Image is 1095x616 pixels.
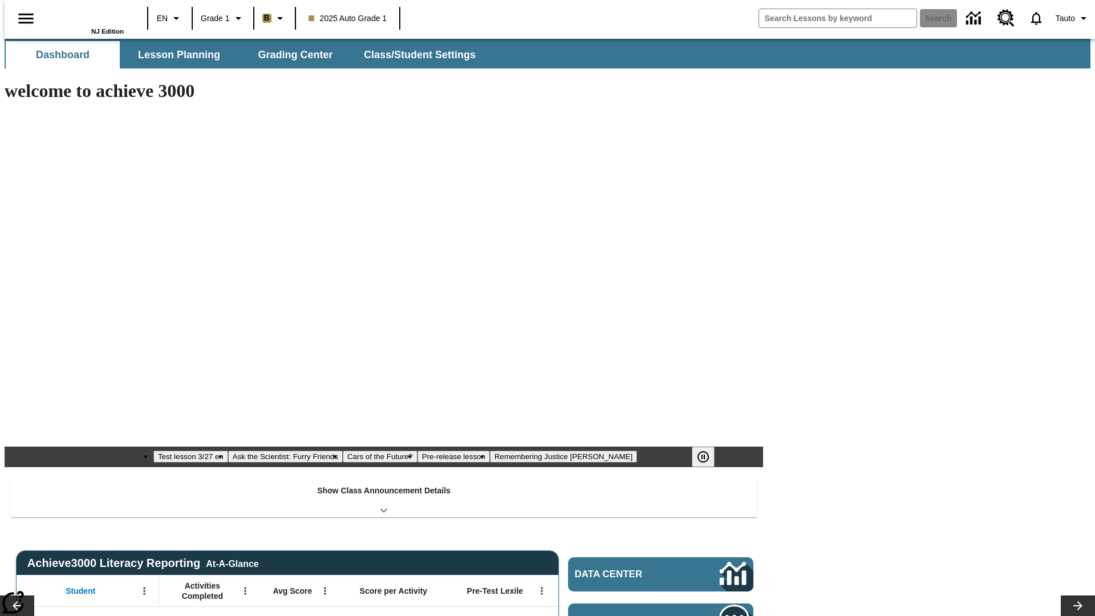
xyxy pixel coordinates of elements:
[206,557,258,569] div: At-A-Glance
[1061,595,1095,616] button: Lesson carousel, Next
[122,41,236,68] button: Lesson Planning
[10,478,757,517] div: Show Class Announcement Details
[238,41,352,68] button: Grading Center
[317,485,451,497] p: Show Class Announcement Details
[317,582,334,599] button: Open Menu
[6,41,120,68] button: Dashboard
[66,586,95,596] span: Student
[1056,13,1075,25] span: Tauto
[568,557,753,591] a: Data Center
[9,2,43,35] button: Open side menu
[575,569,682,580] span: Data Center
[228,451,343,463] button: Slide 2 Ask the Scientist: Furry Friends
[153,451,228,463] button: Slide 1 Test lesson 3/27 en
[50,5,124,28] a: Home
[533,582,550,599] button: Open Menu
[5,41,486,68] div: SubNavbar
[264,11,270,25] span: B
[417,451,490,463] button: Slide 4 Pre-release lesson
[201,13,230,25] span: Grade 1
[136,582,153,599] button: Open Menu
[152,8,188,29] button: Language: EN, Select a language
[1021,3,1051,33] a: Notifications
[355,41,485,68] button: Class/Student Settings
[991,3,1021,34] a: Resource Center, Will open in new tab
[258,8,291,29] button: Boost Class color is light brown. Change class color
[273,586,312,596] span: Avg Score
[490,451,637,463] button: Slide 5 Remembering Justice O'Connor
[692,447,726,467] div: Pause
[759,9,916,27] input: search field
[959,3,991,34] a: Data Center
[27,557,259,570] span: Achieve3000 Literacy Reporting
[343,451,417,463] button: Slide 3 Cars of the Future?
[157,13,168,25] span: EN
[1051,8,1095,29] button: Profile/Settings
[467,586,524,596] span: Pre-Test Lexile
[237,582,254,599] button: Open Menu
[5,39,1090,68] div: SubNavbar
[309,13,387,25] span: 2025 Auto Grade 1
[360,586,428,596] span: Score per Activity
[5,80,763,102] h1: welcome to achieve 3000
[196,8,250,29] button: Grade: Grade 1, Select a grade
[165,581,240,601] span: Activities Completed
[692,447,715,467] button: Pause
[50,4,124,35] div: Home
[91,28,124,35] span: NJ Edition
